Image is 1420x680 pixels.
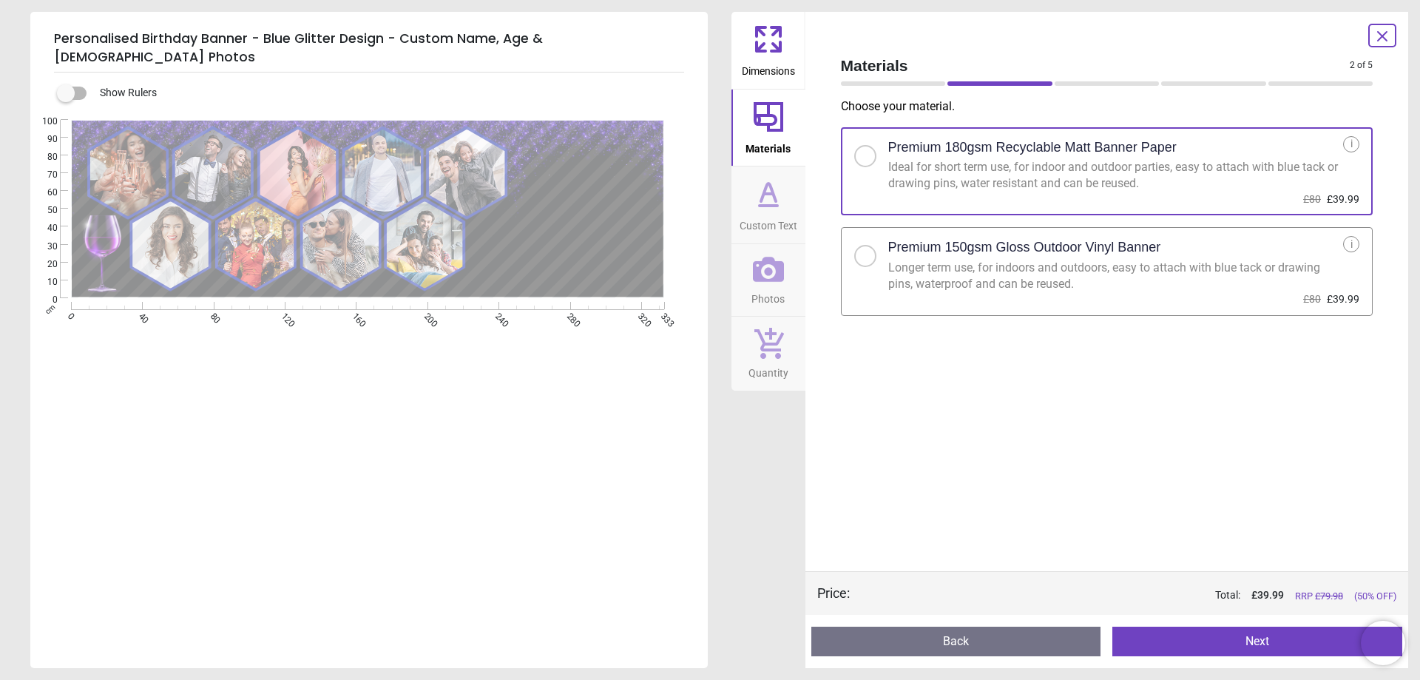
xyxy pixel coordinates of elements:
[731,12,805,89] button: Dimensions
[1303,293,1321,305] span: £80
[30,276,58,289] span: 10
[1112,627,1402,656] button: Next
[30,240,58,253] span: 30
[731,166,805,243] button: Custom Text
[1295,590,1343,603] span: RRP
[1315,590,1343,602] span: £ 79.98
[30,186,58,199] span: 60
[751,285,785,307] span: Photos
[66,84,708,102] div: Show Rulers
[888,260,1344,293] div: Longer term use, for indoors and outdoors, easy to attach with blue tack or drawing pins, waterpr...
[731,90,805,166] button: Materials
[841,98,1385,115] p: Choose your material .
[30,169,58,181] span: 70
[1350,59,1373,72] span: 2 of 5
[888,159,1344,192] div: Ideal for short term use, for indoor and outdoor parties, easy to attach with blue tack or drawin...
[30,258,58,271] span: 20
[731,317,805,391] button: Quantity
[872,588,1397,603] div: Total:
[888,138,1177,157] h2: Premium 180gsm Recyclable Matt Banner Paper
[30,151,58,164] span: 80
[888,238,1161,257] h2: Premium 150gsm Gloss Outdoor Vinyl Banner
[1343,136,1359,152] div: i
[30,222,58,235] span: 40
[1327,293,1359,305] span: £39.99
[30,294,58,306] span: 0
[817,584,850,602] div: Price :
[742,57,795,79] span: Dimensions
[30,204,58,217] span: 50
[1257,589,1284,601] span: 39.99
[841,55,1350,76] span: Materials
[1303,193,1321,205] span: £80
[1251,588,1284,603] span: £
[1354,590,1396,603] span: (50% OFF)
[54,24,684,73] h5: Personalised Birthday Banner - Blue Glitter Design - Custom Name, Age & [DEMOGRAPHIC_DATA] Photos
[731,244,805,317] button: Photos
[1343,236,1359,252] div: i
[30,115,58,128] span: 100
[745,135,791,157] span: Materials
[811,627,1101,656] button: Back
[30,133,58,146] span: 90
[740,212,797,234] span: Custom Text
[748,359,788,381] span: Quantity
[1361,621,1405,665] iframe: Brevo live chat
[1327,193,1359,205] span: £39.99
